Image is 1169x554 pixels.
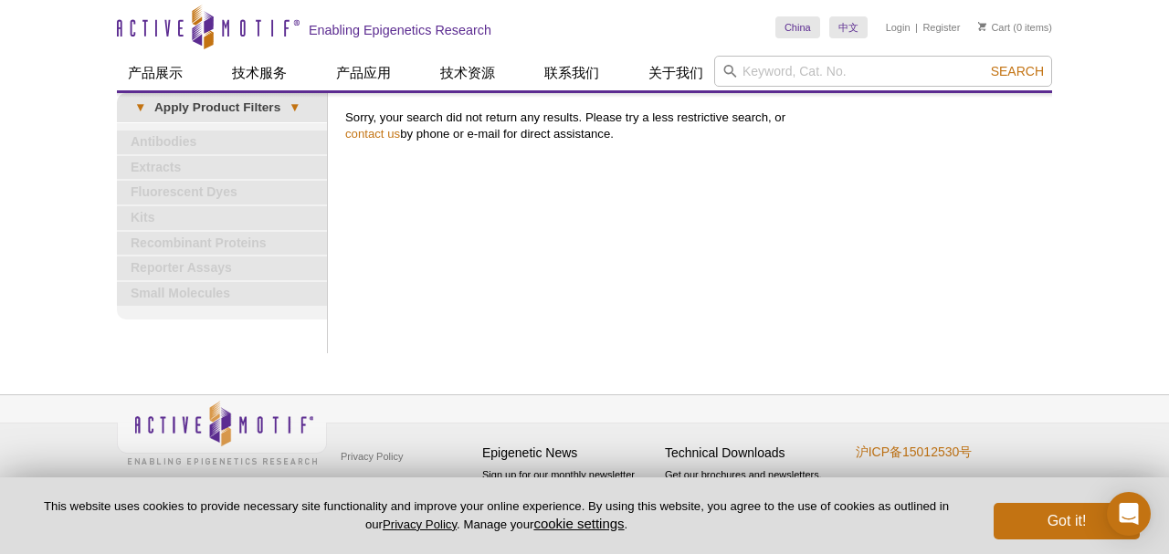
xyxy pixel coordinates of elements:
h4: Technical Downloads [665,445,838,461]
button: Search [985,63,1049,79]
a: Register [922,21,960,34]
a: Kits [117,206,327,230]
a: Cart [978,21,1010,34]
li: | [915,16,918,38]
p: Get our brochures and newsletters, or request them by mail. [665,467,838,514]
span: Search [991,64,1044,78]
p: Sign up for our monthly newsletter highlighting recent publications in the field of epigenetics. [482,467,656,529]
a: Antibodies [117,131,327,154]
a: 沪ICP备15012530号 [856,444,973,460]
a: Fluorescent Dyes [117,181,327,204]
p: Sorry, your search did not return any results. Please try a less restrictive search, or by phone ... [345,110,1043,142]
a: Recombinant Proteins [117,232,327,256]
span: ▾ [126,99,154,116]
button: Got it! [994,503,1140,539]
span: ▾ [280,99,309,116]
a: China [775,16,820,38]
a: 产品应用 [325,56,402,90]
a: 技术资源 [429,56,506,90]
h2: Enabling Epigenetics Research [309,22,491,38]
p: This website uses cookies to provide necessary site functionality and improve your online experie... [29,498,964,533]
a: 关于我们 [637,56,714,90]
a: Privacy Policy [336,443,407,470]
input: Keyword, Cat. No. [714,56,1052,87]
a: Privacy Policy [383,517,457,531]
a: Login [886,21,911,34]
a: Extracts [117,156,327,180]
a: 中文 [829,16,868,38]
img: Your Cart [978,22,986,31]
button: cookie settings [533,516,624,531]
a: 技术服务 [221,56,298,90]
a: Reporter Assays [117,256,327,280]
a: contact us [345,127,400,141]
div: Open Intercom Messenger [1107,492,1151,536]
img: Active Motif, [117,395,327,469]
a: 联系我们 [533,56,610,90]
li: (0 items) [978,16,1052,38]
a: Terms & Conditions [336,470,432,497]
a: 产品展示 [117,56,194,90]
a: ▾Apply Product Filters▾ [117,93,327,122]
h4: Epigenetic News [482,445,656,461]
a: Small Molecules [117,282,327,306]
